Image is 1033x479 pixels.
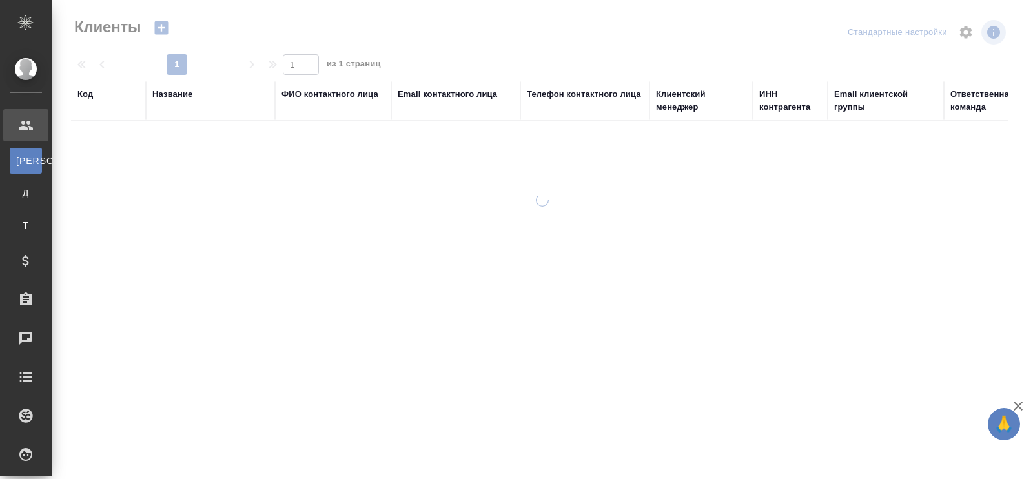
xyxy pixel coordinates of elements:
div: ФИО контактного лица [281,88,378,101]
button: 🙏 [988,408,1020,440]
div: ИНН контрагента [759,88,821,114]
div: Клиентский менеджер [656,88,746,114]
div: Email контактного лица [398,88,497,101]
div: Код [77,88,93,101]
div: Телефон контактного лица [527,88,641,101]
span: Д [16,187,36,199]
span: Т [16,219,36,232]
span: [PERSON_NAME] [16,154,36,167]
div: Email клиентской группы [834,88,937,114]
a: Т [10,212,42,238]
a: Д [10,180,42,206]
div: Название [152,88,192,101]
span: 🙏 [993,411,1015,438]
a: [PERSON_NAME] [10,148,42,174]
